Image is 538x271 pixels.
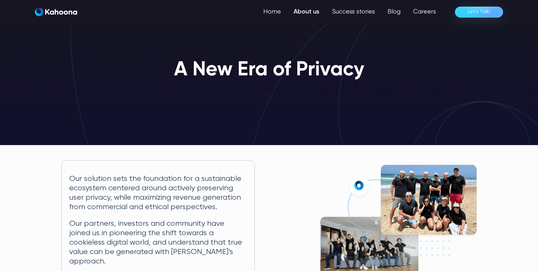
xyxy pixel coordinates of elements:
[455,7,503,18] a: Let’s Talk!
[287,6,326,18] a: About us
[381,6,407,18] a: Blog
[69,219,247,266] p: Our partners, investors and community have joined us in pioneering the shift towards a cookieless...
[69,174,247,212] p: Our solution sets the foundation for a sustainable ecosystem centered around actively preserving ...
[468,7,490,17] div: Let’s Talk!
[35,8,77,17] a: home
[326,6,381,18] a: Success stories
[35,8,77,16] img: Kahoona logo white
[174,59,364,81] h1: A New Era of Privacy
[407,6,442,18] a: Careers
[257,6,287,18] a: Home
